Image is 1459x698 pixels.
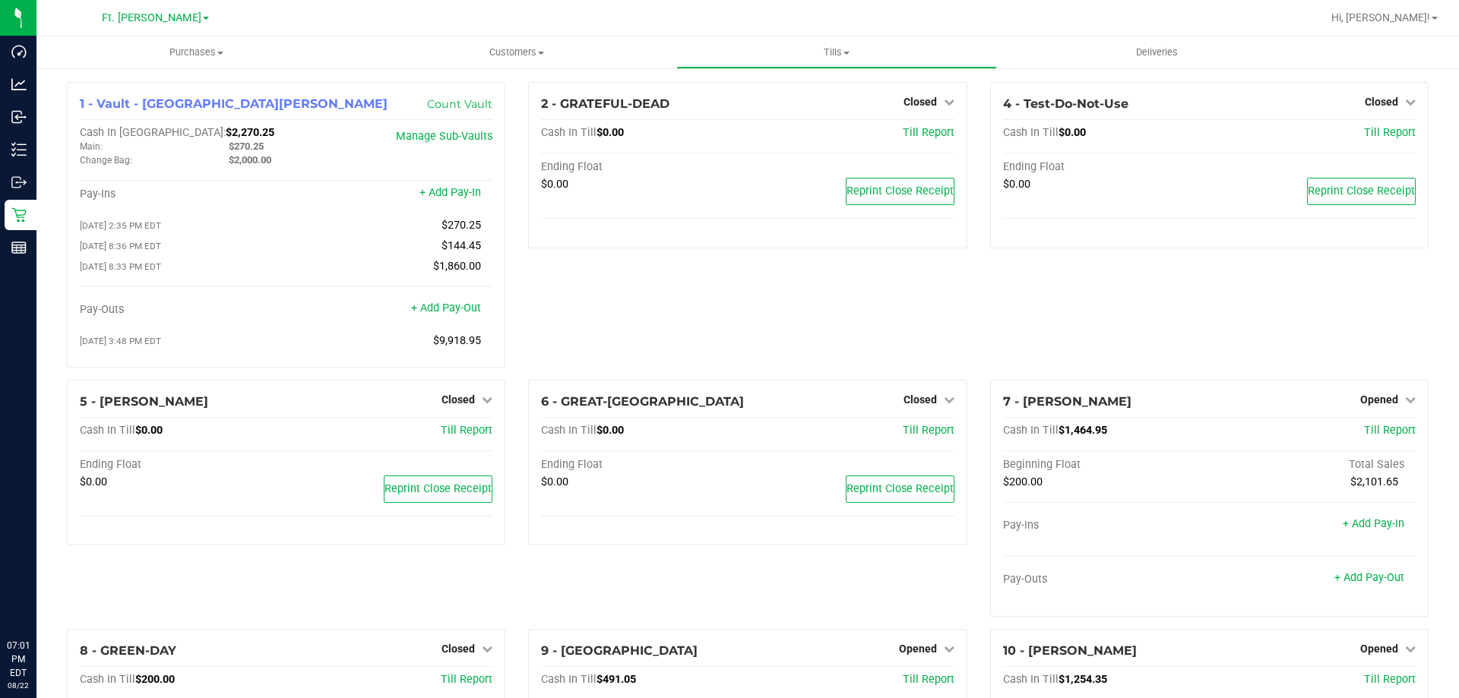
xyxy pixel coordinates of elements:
[45,574,63,592] iframe: Resource center unread badge
[135,673,175,686] span: $200.00
[396,130,492,143] a: Manage Sub-Vaults
[1003,96,1128,111] span: 4 - Test-Do-Not-Use
[433,334,481,347] span: $9,918.95
[384,475,492,503] button: Reprint Close Receipt
[1003,458,1210,472] div: Beginning Float
[677,46,995,59] span: Tills
[15,576,61,622] iframe: Resource center
[541,394,744,409] span: 6 - GREAT-[GEOGRAPHIC_DATA]
[441,239,481,252] span: $144.45
[80,126,226,139] span: Cash In [GEOGRAPHIC_DATA]:
[541,96,669,111] span: 2 - GRATEFUL-DEAD
[11,240,27,255] inline-svg: Reports
[419,186,481,199] a: + Add Pay-In
[1003,126,1059,139] span: Cash In Till
[80,241,161,251] span: [DATE] 8:36 PM EDT
[847,185,954,197] span: Reprint Close Receipt
[385,482,492,495] span: Reprint Close Receipt
[1308,185,1415,197] span: Reprint Close Receipt
[433,260,481,273] span: $1,860.00
[11,44,27,59] inline-svg: Dashboard
[80,220,161,231] span: [DATE] 2:35 PM EDT
[1364,126,1416,139] a: Till Report
[135,424,163,437] span: $0.00
[226,126,274,139] span: $2,270.25
[11,142,27,157] inline-svg: Inventory
[441,673,492,686] a: Till Report
[1003,519,1210,532] div: Pay-Ins
[1350,475,1398,488] span: $2,101.65
[1003,573,1210,586] div: Pay-Outs
[441,424,492,437] a: Till Report
[80,188,286,201] div: Pay-Ins
[1209,458,1416,472] div: Total Sales
[1059,673,1107,686] span: $1,254.35
[846,178,954,205] button: Reprint Close Receipt
[80,261,161,272] span: [DATE] 8:33 PM EDT
[1364,673,1416,686] a: Till Report
[541,458,748,472] div: Ending Float
[7,680,30,691] p: 08/22
[676,36,996,68] a: Tills
[80,96,388,111] span: 1 - Vault - [GEOGRAPHIC_DATA][PERSON_NAME]
[80,394,208,409] span: 5 - [PERSON_NAME]
[441,393,475,406] span: Closed
[1334,571,1404,584] a: + Add Pay-Out
[1003,643,1137,658] span: 10 - [PERSON_NAME]
[1003,178,1030,191] span: $0.00
[357,46,676,59] span: Customers
[541,178,568,191] span: $0.00
[11,175,27,190] inline-svg: Outbound
[411,302,481,314] a: + Add Pay-Out
[541,424,597,437] span: Cash In Till
[356,36,676,68] a: Customers
[541,160,748,174] div: Ending Float
[1360,643,1398,655] span: Opened
[229,141,264,152] span: $270.25
[597,424,624,437] span: $0.00
[541,673,597,686] span: Cash In Till
[80,155,132,166] span: Change Bag:
[427,97,492,111] a: Count Vault
[1003,673,1059,686] span: Cash In Till
[11,77,27,92] inline-svg: Analytics
[1331,11,1430,24] span: Hi, [PERSON_NAME]!
[36,46,356,59] span: Purchases
[904,393,937,406] span: Closed
[1003,424,1059,437] span: Cash In Till
[441,219,481,232] span: $270.25
[1364,424,1416,437] a: Till Report
[80,141,103,152] span: Main:
[441,643,475,655] span: Closed
[1003,160,1210,174] div: Ending Float
[7,639,30,680] p: 07:01 PM EDT
[1059,424,1107,437] span: $1,464.95
[899,643,937,655] span: Opened
[903,424,954,437] a: Till Report
[597,673,636,686] span: $491.05
[903,673,954,686] a: Till Report
[11,109,27,125] inline-svg: Inbound
[102,11,201,24] span: Ft. [PERSON_NAME]
[1360,393,1398,406] span: Opened
[80,643,176,658] span: 8 - GREEN-DAY
[846,475,954,503] button: Reprint Close Receipt
[1116,46,1198,59] span: Deliveries
[903,126,954,139] span: Till Report
[847,482,954,495] span: Reprint Close Receipt
[1307,178,1416,205] button: Reprint Close Receipt
[80,424,135,437] span: Cash In Till
[11,207,27,223] inline-svg: Retail
[997,36,1317,68] a: Deliveries
[36,36,356,68] a: Purchases
[80,336,161,346] span: [DATE] 3:48 PM EDT
[80,303,286,317] div: Pay-Outs
[1003,475,1043,488] span: $200.00
[1059,126,1086,139] span: $0.00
